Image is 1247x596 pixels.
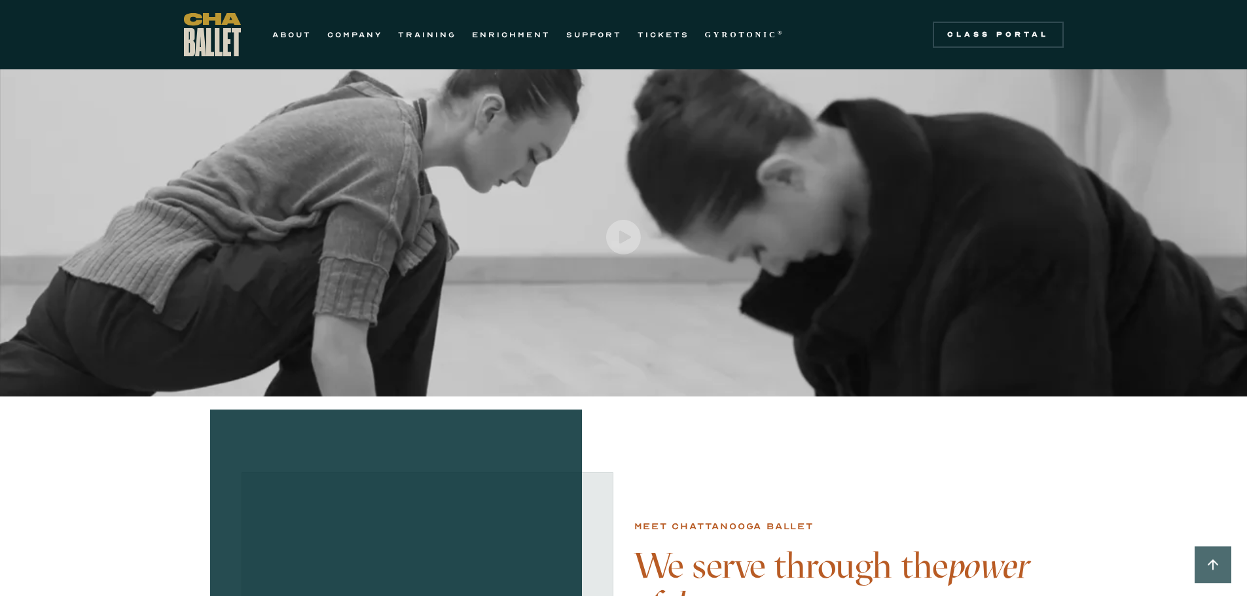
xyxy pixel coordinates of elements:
a: GYROTONIC® [705,27,785,43]
a: home [184,13,241,56]
a: COMPANY [327,27,382,43]
a: TRAINING [398,27,456,43]
strong: GYROTONIC [705,30,778,39]
div: Meet chattanooga ballet [634,519,814,535]
a: SUPPORT [566,27,622,43]
a: ABOUT [272,27,312,43]
div: Class Portal [941,29,1056,40]
a: TICKETS [638,27,689,43]
a: Class Portal [933,22,1064,48]
a: ENRICHMENT [472,27,551,43]
sup: ® [778,29,785,36]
